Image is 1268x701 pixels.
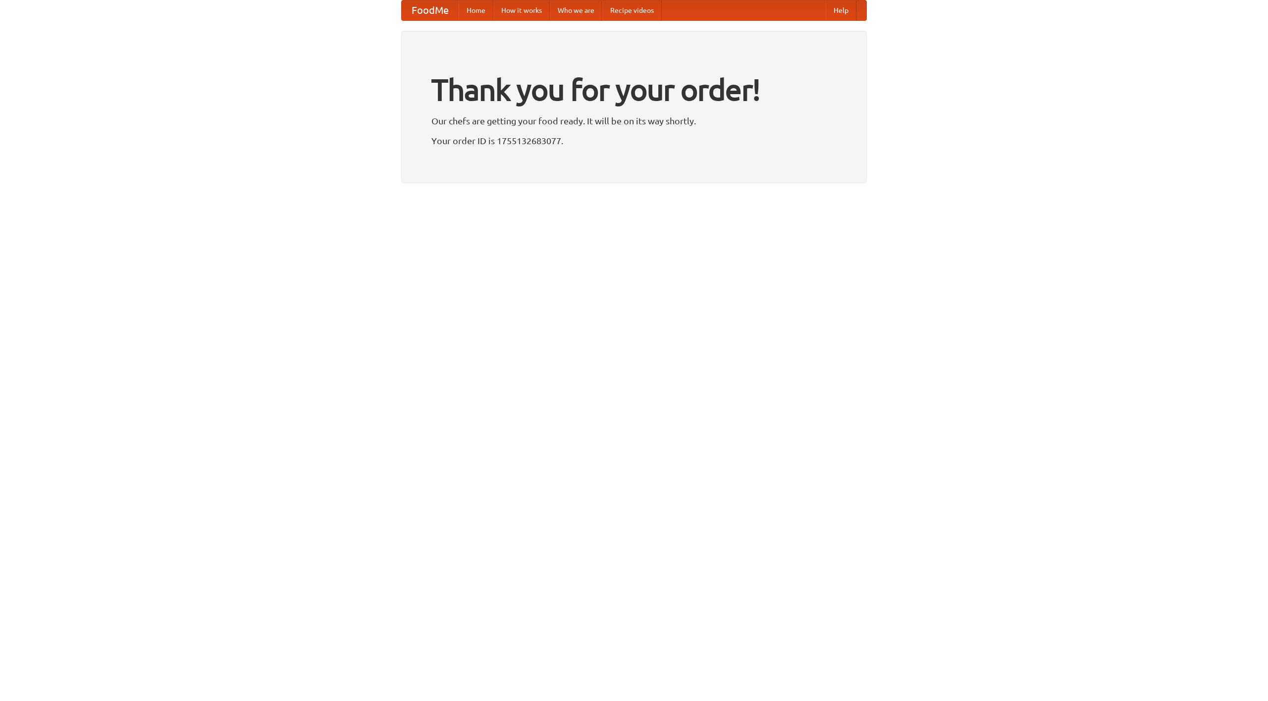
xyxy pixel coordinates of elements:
h1: Thank you for your order! [431,66,837,113]
a: Recipe videos [602,0,662,20]
p: Our chefs are getting your food ready. It will be on its way shortly. [431,113,837,128]
a: Home [459,0,493,20]
a: How it works [493,0,550,20]
a: Who we are [550,0,602,20]
a: FoodMe [402,0,459,20]
p: Your order ID is 1755132683077. [431,133,837,148]
a: Help [826,0,856,20]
